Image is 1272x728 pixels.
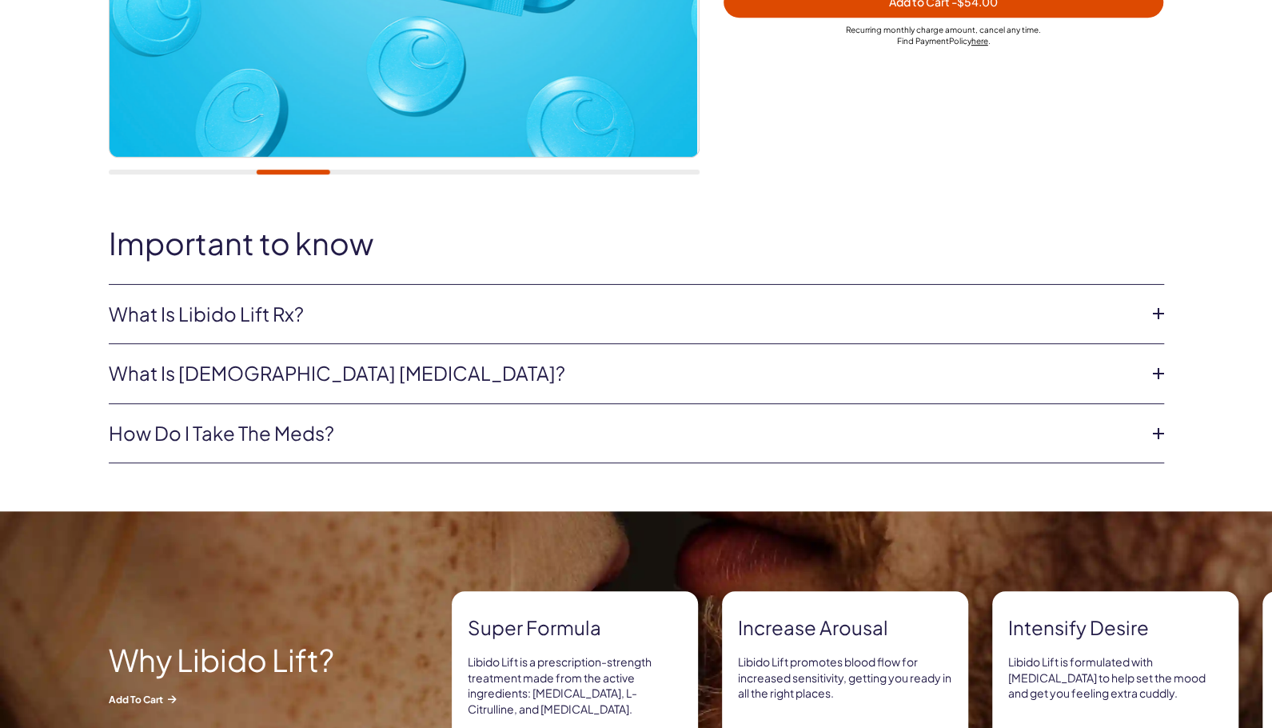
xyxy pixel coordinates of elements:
a: How do I take the meds? [109,420,1138,447]
a: here [971,36,988,46]
p: Libido Lift promotes blood flow for increased sensitivity, getting you ready in all the right pla... [738,654,952,702]
span: Find Payment [897,36,949,46]
p: Libido Lift is a prescription-strength treatment made from the active ingredients: [MEDICAL_DATA]... [468,654,682,717]
strong: Increase arousal [738,614,952,642]
span: Add to Cart [109,692,397,706]
a: What is [DEMOGRAPHIC_DATA] [MEDICAL_DATA]? [109,360,1138,387]
strong: Super formula [468,614,682,642]
p: Libido Lift is formulated with [MEDICAL_DATA] to help set the mood and get you feeling extra cuddly. [1008,654,1222,702]
div: Recurring monthly charge amount , cancel any time. Policy . [724,24,1164,46]
h2: Important to know [109,226,1164,260]
strong: Intensify Desire [1008,614,1222,642]
a: What is Libido Lift Rx? [109,301,1138,328]
h2: Why Libido Lift? [109,642,397,676]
